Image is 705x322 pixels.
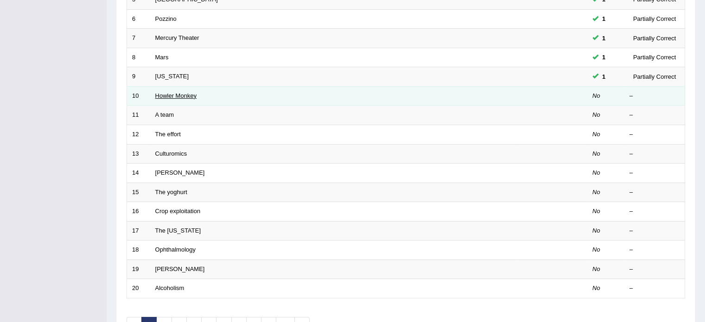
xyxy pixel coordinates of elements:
[127,164,150,183] td: 14
[155,265,205,272] a: [PERSON_NAME]
[629,169,680,177] div: –
[127,259,150,279] td: 19
[629,284,680,293] div: –
[598,72,609,82] span: You can still take this question
[155,131,181,138] a: The effort
[155,189,187,196] a: The yoghurt
[127,29,150,48] td: 7
[629,246,680,254] div: –
[629,150,680,158] div: –
[155,208,201,215] a: Crop exploitation
[592,92,600,99] em: No
[592,208,600,215] em: No
[629,188,680,197] div: –
[155,15,177,22] a: Pozzino
[127,183,150,202] td: 15
[155,227,201,234] a: The [US_STATE]
[592,131,600,138] em: No
[155,54,169,61] a: Mars
[155,111,174,118] a: A team
[155,284,184,291] a: Alcoholism
[127,106,150,125] td: 11
[127,221,150,240] td: 17
[127,279,150,298] td: 20
[592,150,600,157] em: No
[155,169,205,176] a: [PERSON_NAME]
[127,48,150,67] td: 8
[127,240,150,260] td: 18
[629,130,680,139] div: –
[598,52,609,62] span: You can still take this question
[155,246,196,253] a: Ophthalmology
[592,227,600,234] em: No
[592,189,600,196] em: No
[629,33,680,43] div: Partially Correct
[629,207,680,216] div: –
[127,125,150,144] td: 12
[598,14,609,24] span: You can still take this question
[629,265,680,274] div: –
[598,33,609,43] span: You can still take this question
[629,52,680,62] div: Partially Correct
[629,72,680,82] div: Partially Correct
[155,92,197,99] a: Howler Monkey
[629,92,680,101] div: –
[127,144,150,164] td: 13
[629,111,680,120] div: –
[629,14,680,24] div: Partially Correct
[127,67,150,87] td: 9
[592,169,600,176] em: No
[155,73,189,80] a: [US_STATE]
[127,86,150,106] td: 10
[629,227,680,235] div: –
[127,202,150,221] td: 16
[592,246,600,253] em: No
[155,150,187,157] a: Culturomics
[127,9,150,29] td: 6
[592,111,600,118] em: No
[592,265,600,272] em: No
[155,34,199,41] a: Mercury Theater
[592,284,600,291] em: No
